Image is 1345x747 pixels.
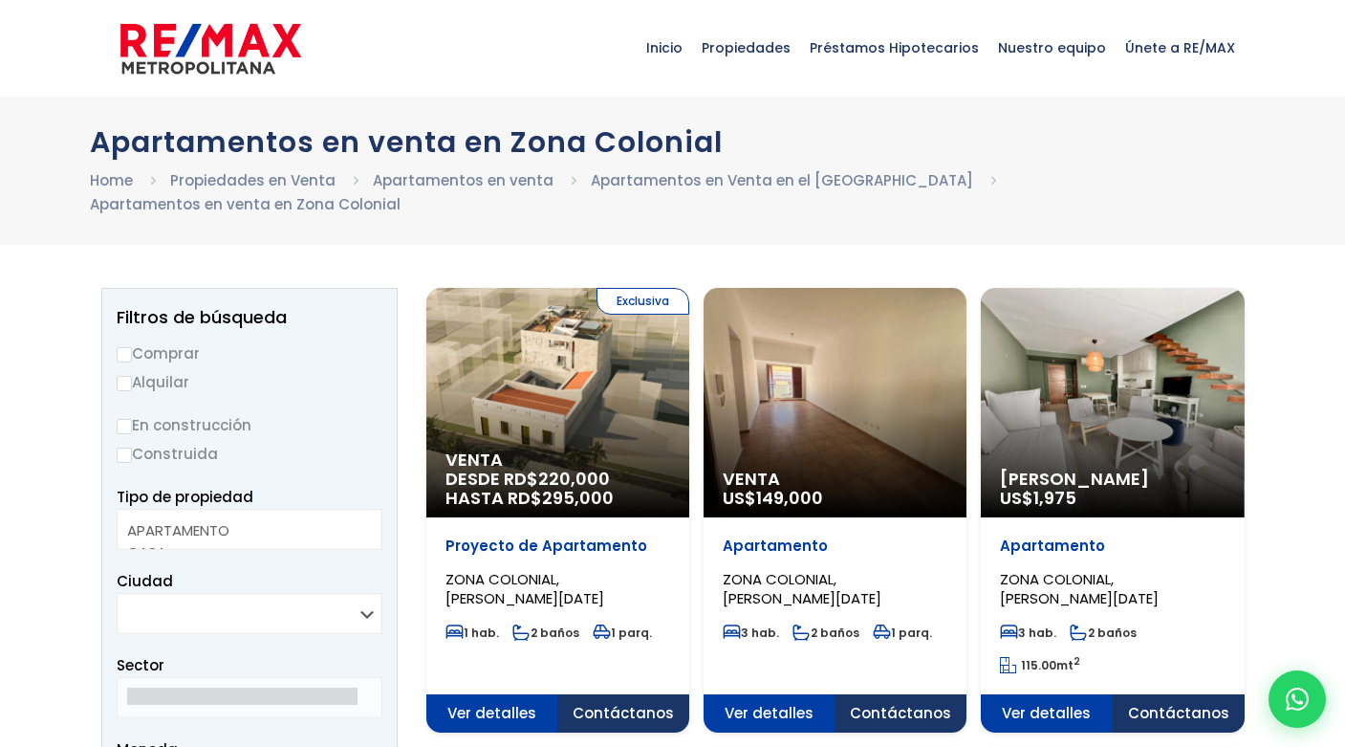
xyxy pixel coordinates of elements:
[117,655,164,675] span: Sector
[704,694,835,733] span: Ver detalles
[1070,625,1137,641] span: 2 baños
[117,448,132,463] input: Construida
[704,288,966,733] a: Venta US$149,000 Apartamento ZONA COLONIAL, [PERSON_NAME][DATE] 3 hab. 2 baños 1 parq. Ver detall...
[426,288,689,733] a: Exclusiva Venta DESDE RD$220,000 HASTA RD$295,000 Proyecto de Apartamento ZONA COLONIAL, [PERSON_...
[597,288,689,315] span: Exclusiva
[557,694,689,733] span: Contáctanos
[120,20,301,77] img: remax-metropolitana-logo
[1000,537,1225,556] p: Apartamento
[445,450,670,470] span: Venta
[723,537,947,556] p: Apartamento
[800,19,988,77] span: Préstamos Hipotecarios
[981,288,1244,733] a: [PERSON_NAME] US$1,975 Apartamento ZONA COLONIAL, [PERSON_NAME][DATE] 3 hab. 2 baños 115.00mt2 Ve...
[723,625,779,641] span: 3 hab.
[426,694,558,733] span: Ver detalles
[538,467,610,491] span: 220,000
[127,519,358,541] option: APARTAMENTO
[542,486,614,510] span: 295,000
[373,170,553,190] a: Apartamentos en venta
[127,541,358,563] option: CASA
[1033,486,1076,510] span: 1,975
[1000,486,1076,510] span: US$
[445,537,670,556] p: Proyecto de Apartamento
[117,419,132,434] input: En construcción
[1074,654,1080,669] sup: 2
[1000,569,1159,608] span: ZONA COLONIAL, [PERSON_NAME][DATE]
[792,625,859,641] span: 2 baños
[445,489,670,508] span: HASTA RD$
[117,341,382,365] label: Comprar
[117,347,132,363] input: Comprar
[873,625,932,641] span: 1 parq.
[723,569,881,608] span: ZONA COLONIAL, [PERSON_NAME][DATE]
[591,170,973,190] a: Apartamentos en Venta en el [GEOGRAPHIC_DATA]
[593,625,652,641] span: 1 parq.
[117,487,253,507] span: Tipo de propiedad
[723,470,947,489] span: Venta
[981,694,1113,733] span: Ver detalles
[90,125,1256,159] h1: Apartamentos en venta en Zona Colonial
[1000,657,1080,673] span: mt
[723,486,823,510] span: US$
[117,370,382,394] label: Alquilar
[1116,19,1245,77] span: Únete a RE/MAX
[117,442,382,466] label: Construida
[756,486,823,510] span: 149,000
[90,194,401,214] a: Apartamentos en venta en Zona Colonial
[637,19,692,77] span: Inicio
[512,625,579,641] span: 2 baños
[445,470,670,508] span: DESDE RD$
[1113,694,1245,733] span: Contáctanos
[445,625,499,641] span: 1 hab.
[117,413,382,437] label: En construcción
[90,170,133,190] a: Home
[1021,657,1056,673] span: 115.00
[117,571,173,591] span: Ciudad
[1000,470,1225,489] span: [PERSON_NAME]
[117,308,382,327] h2: Filtros de búsqueda
[988,19,1116,77] span: Nuestro equipo
[445,569,604,608] span: ZONA COLONIAL, [PERSON_NAME][DATE]
[170,170,336,190] a: Propiedades en Venta
[692,19,800,77] span: Propiedades
[117,376,132,391] input: Alquilar
[835,694,966,733] span: Contáctanos
[1000,625,1056,641] span: 3 hab.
